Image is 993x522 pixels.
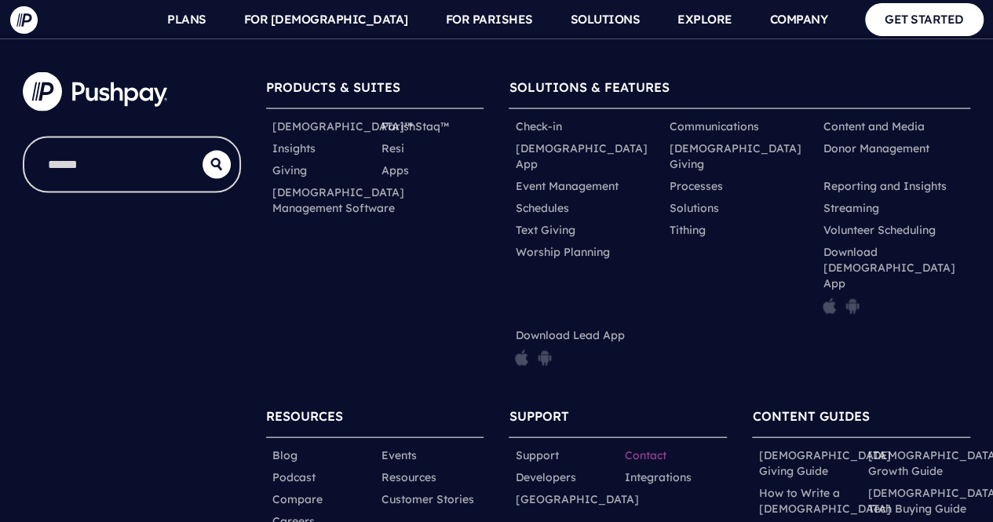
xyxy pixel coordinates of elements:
[823,200,878,216] a: Streaming
[515,244,609,260] a: Worship Planning
[823,222,935,238] a: Volunteer Scheduling
[381,447,416,463] a: Events
[515,178,618,194] a: Event Management
[624,447,666,463] a: Contact
[266,401,484,438] h6: RESOURCES
[381,119,448,134] a: ParishStaq™
[816,241,970,324] li: Download [DEMOGRAPHIC_DATA] App
[515,491,638,507] a: [GEOGRAPHIC_DATA]
[515,222,575,238] a: Text Giving
[272,469,316,485] a: Podcast
[515,200,568,216] a: Schedules
[515,469,575,485] a: Developers
[509,72,970,109] h6: SOLUTIONS & FEATURES
[823,119,924,134] a: Content and Media
[669,141,810,172] a: [DEMOGRAPHIC_DATA] Giving
[509,324,663,376] li: Download Lead App
[272,141,316,156] a: Insights
[515,447,558,463] a: Support
[509,401,727,438] h6: SUPPORT
[381,162,408,178] a: Apps
[515,119,561,134] a: Check-in
[752,401,970,438] h6: CONTENT GUIDES
[381,469,436,485] a: Resources
[272,447,298,463] a: Blog
[669,119,758,134] a: Communications
[823,178,946,194] a: Reporting and Insights
[669,222,705,238] a: Tithing
[515,349,528,367] img: pp_icon_appstore.png
[266,72,484,109] h6: PRODUCTS & SUITES
[669,200,718,216] a: Solutions
[272,491,323,507] a: Compare
[538,349,552,367] img: pp_icon_gplay.png
[272,184,404,216] a: [DEMOGRAPHIC_DATA] Management Software
[272,119,413,134] a: [DEMOGRAPHIC_DATA]™
[823,298,836,315] img: pp_icon_appstore.png
[381,491,473,507] a: Customer Stories
[865,3,984,35] a: GET STARTED
[758,447,890,479] a: [DEMOGRAPHIC_DATA] Giving Guide
[515,141,656,172] a: [DEMOGRAPHIC_DATA] App
[624,469,691,485] a: Integrations
[669,178,722,194] a: Processes
[381,141,403,156] a: Resi
[823,141,929,156] a: Donor Management
[758,485,890,517] a: How to Write a [DEMOGRAPHIC_DATA]
[272,162,307,178] a: Giving
[845,298,860,315] img: pp_icon_gplay.png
